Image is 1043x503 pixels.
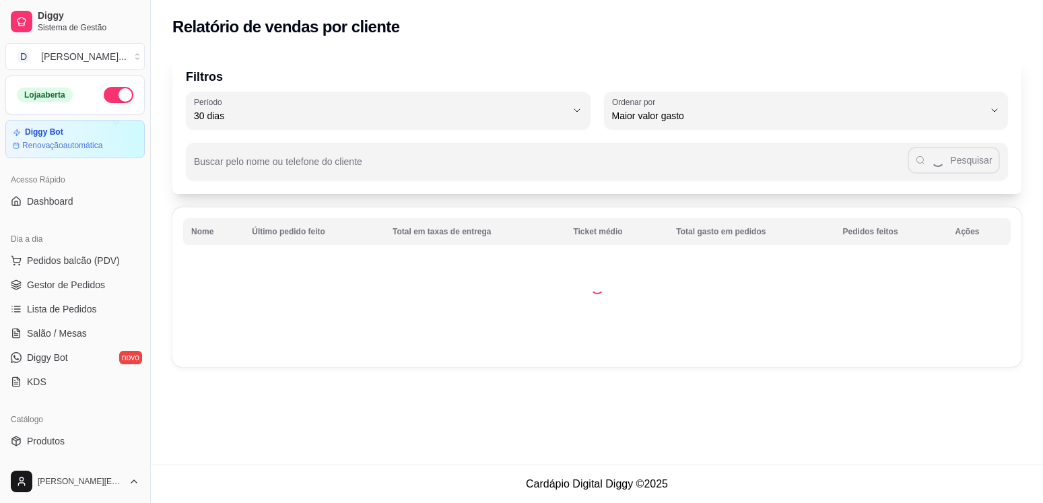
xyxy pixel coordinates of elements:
a: Salão / Mesas [5,323,145,344]
button: Select a team [5,43,145,70]
footer: Cardápio Digital Diggy © 2025 [151,465,1043,503]
button: Alterar Status [104,87,133,103]
h2: Relatório de vendas por cliente [172,16,400,38]
span: Maior valor gasto [612,109,984,123]
span: Dashboard [27,195,73,208]
div: Loading [591,281,604,294]
button: [PERSON_NAME][EMAIL_ADDRESS][DOMAIN_NAME] [5,465,145,498]
a: Produtos [5,430,145,452]
a: Dashboard [5,191,145,212]
input: Buscar pelo nome ou telefone do cliente [194,160,908,174]
a: Diggy BotRenovaçãoautomática [5,120,145,158]
span: D [17,50,30,63]
button: Período30 dias [186,92,591,129]
div: Loja aberta [17,88,73,102]
p: Filtros [186,67,1008,86]
a: KDS [5,371,145,393]
span: Diggy [38,10,139,22]
div: Dia a dia [5,228,145,250]
a: DiggySistema de Gestão [5,5,145,38]
span: Sistema de Gestão [38,22,139,33]
article: Renovação automática [22,140,102,151]
span: Salão / Mesas [27,327,87,340]
span: Produtos [27,434,65,448]
a: Complementos [5,455,145,476]
button: Ordenar porMaior valor gasto [604,92,1009,129]
label: Ordenar por [612,96,660,108]
span: Pedidos balcão (PDV) [27,254,120,267]
article: Diggy Bot [25,127,63,137]
span: Gestor de Pedidos [27,278,105,292]
span: 30 dias [194,109,566,123]
span: [PERSON_NAME][EMAIL_ADDRESS][DOMAIN_NAME] [38,476,123,487]
div: Catálogo [5,409,145,430]
span: Lista de Pedidos [27,302,97,316]
a: Diggy Botnovo [5,347,145,368]
button: Pedidos balcão (PDV) [5,250,145,271]
div: Acesso Rápido [5,169,145,191]
span: KDS [27,375,46,389]
label: Período [194,96,226,108]
a: Lista de Pedidos [5,298,145,320]
span: Diggy Bot [27,351,68,364]
span: Complementos [27,459,90,472]
a: Gestor de Pedidos [5,274,145,296]
div: [PERSON_NAME] ... [41,50,127,63]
